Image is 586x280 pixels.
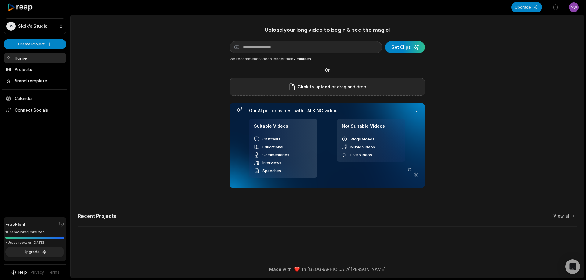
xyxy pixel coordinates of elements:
[4,105,66,115] span: Connect Socials
[350,153,372,157] span: Live Videos
[511,2,542,12] button: Upgrade
[262,145,283,149] span: Educational
[230,56,425,62] div: We recommend videos longer than .
[5,229,64,235] div: 10 remaining minutes
[249,108,405,113] h3: Our AI performs best with TALKING videos:
[31,270,44,275] a: Privacy
[565,259,580,274] div: Open Intercom Messenger
[4,53,66,63] a: Home
[342,123,400,132] h4: Not Suitable Videos
[294,267,300,272] img: heart emoji
[298,83,330,90] span: Click to upload
[230,26,425,33] h1: Upload your long video to begin & see the magic!
[262,161,281,165] span: Interviews
[350,137,374,141] span: Vlogs videos
[4,76,66,86] a: Brand template
[5,247,64,257] button: Upgrade
[320,67,335,73] span: Or
[262,153,289,157] span: Commentaries
[4,64,66,74] a: Projects
[385,41,425,53] button: Get Clips
[18,23,48,29] p: Skdk's Studio
[553,213,570,219] a: View all
[4,93,66,103] a: Calendar
[293,57,311,61] span: 2 minutes
[262,137,280,141] span: Chatcasts
[254,123,313,132] h4: Suitable Videos
[350,145,375,149] span: Music Videos
[5,221,25,227] span: Free Plan!
[330,83,366,90] p: or drag and drop
[5,240,64,245] div: *Usage resets on [DATE]
[6,22,16,31] div: SS
[48,270,60,275] a: Terms
[18,270,27,275] span: Help
[78,213,116,219] h2: Recent Projects
[76,266,578,272] div: Made with in [GEOGRAPHIC_DATA][PERSON_NAME]
[262,168,281,173] span: Speeches
[11,270,27,275] button: Help
[4,39,66,49] button: Create Project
